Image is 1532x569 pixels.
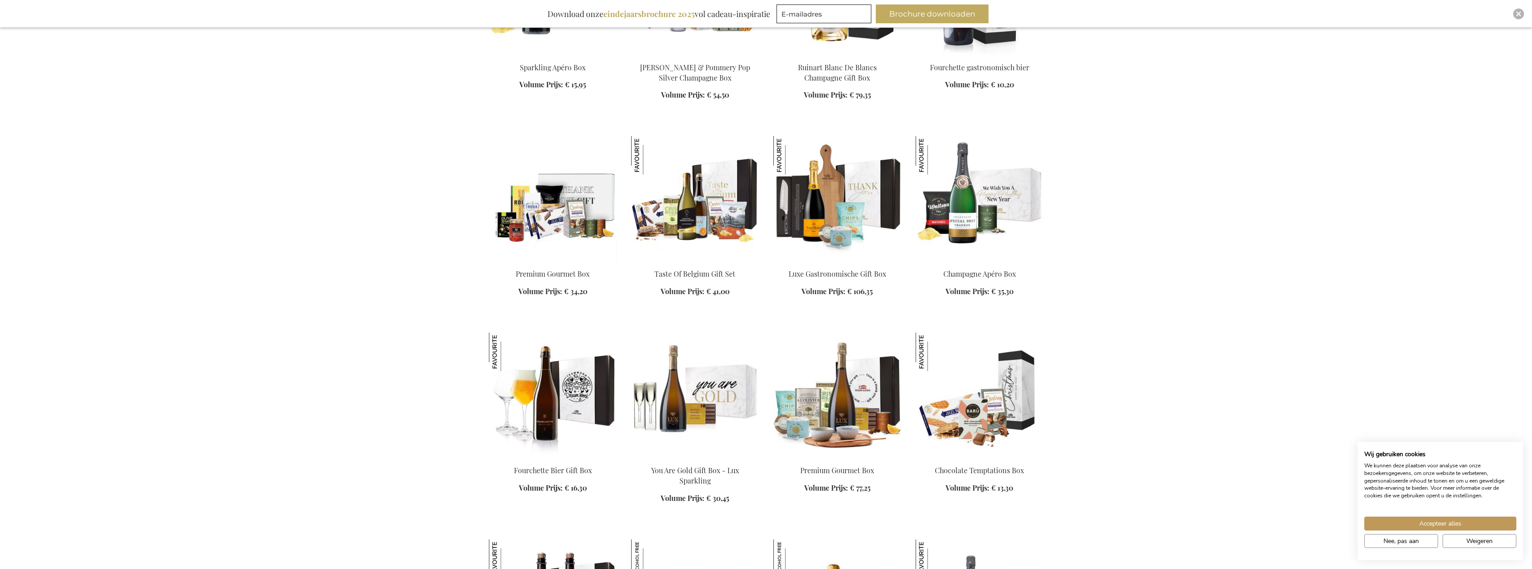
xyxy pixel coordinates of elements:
[773,333,901,458] img: Premium Gourmet Box
[804,483,848,492] span: Volume Prijs:
[1513,9,1524,19] div: Close
[1516,11,1521,17] img: Close
[489,333,527,371] img: Fourchette Bier Gift Box
[1466,536,1493,546] span: Weigeren
[1419,519,1461,528] span: Accepteer alles
[991,483,1013,492] span: € 13,30
[489,51,617,60] a: Sparkling Apero Box
[935,466,1024,475] a: Chocolate Temptations Box
[640,63,750,82] a: [PERSON_NAME] & Pommery Pop Silver Champagne Box
[804,90,848,99] span: Volume Prijs:
[930,63,1029,72] a: Fourchette gastronomisch bier
[991,287,1014,296] span: € 35,30
[876,4,989,23] button: Brochure downloaden
[631,136,759,261] img: Taste Of Belgium Gift Set
[707,90,729,99] span: € 54,50
[543,4,774,23] div: Download onze vol cadeau-inspiratie
[489,258,617,266] a: Premium Gourmet Box
[631,258,759,266] a: Taste Of Belgium Gift Set Taste Of Belgium Gift Set
[916,333,1044,458] img: Chocolate Temptations Box
[916,333,954,371] img: Chocolate Temptations Box
[991,80,1014,89] span: € 10,20
[777,4,874,26] form: marketing offers and promotions
[847,287,873,296] span: € 106,35
[489,333,617,458] img: Fourchette Beer Gift Box
[1443,534,1516,548] button: Alle cookies weigeren
[777,4,871,23] input: E-mailadres
[631,51,759,60] a: Sweet Delights & Pommery Pop Silver Champagne Box
[519,80,563,89] span: Volume Prijs:
[564,483,587,492] span: € 16,30
[773,136,901,261] img: Luxury Culinary Gift Box
[916,136,954,175] img: Champagne Apéro Box
[631,454,759,463] a: You Are Gold Gift Box - Lux Sparkling
[514,466,592,475] a: Fourchette Bier Gift Box
[773,258,901,266] a: Luxury Culinary Gift Box Luxe Gastronomische Gift Box
[773,454,901,463] a: Premium Gourmet Box
[798,63,877,82] a: Ruinart Blanc De Blancs Champagne Gift Box
[518,287,587,297] a: Volume Prijs: € 34,20
[519,483,563,492] span: Volume Prijs:
[564,287,587,296] span: € 34,20
[804,90,871,100] a: Volume Prijs: € 79,35
[489,136,617,261] img: Premium Gourmet Box
[802,287,845,296] span: Volume Prijs:
[916,454,1044,463] a: Chocolate Temptations Box Chocolate Temptations Box
[1383,536,1419,546] span: Nee, pas aan
[946,483,989,492] span: Volume Prijs:
[773,51,901,60] a: Ruinart Blanc De Blancs Champagne Gift Box
[850,483,870,492] span: € 77,25
[1364,534,1438,548] button: Pas cookie voorkeuren aan
[1364,462,1516,500] p: We kunnen deze plaatsen voor analyse van onze bezoekersgegevens, om onze website te verbeteren, g...
[519,483,587,493] a: Volume Prijs: € 16,30
[943,269,1016,278] a: Champagne Apéro Box
[489,454,617,463] a: Fourchette Beer Gift Box Fourchette Bier Gift Box
[946,287,1014,297] a: Volume Prijs: € 35,30
[1364,450,1516,458] h2: Wij gebruiken cookies
[945,80,989,89] span: Volume Prijs:
[1364,517,1516,530] button: Accepteer alle cookies
[946,483,1013,493] a: Volume Prijs: € 13,30
[518,287,562,296] span: Volume Prijs:
[661,90,705,99] span: Volume Prijs:
[631,136,670,175] img: Taste Of Belgium Gift Set
[661,90,729,100] a: Volume Prijs: € 54,50
[706,287,730,296] span: € 41,00
[661,287,730,297] a: Volume Prijs: € 41,00
[800,466,874,475] a: Premium Gourmet Box
[773,136,812,175] img: Luxe Gastronomische Gift Box
[516,269,590,278] a: Premium Gourmet Box
[945,80,1014,90] a: Volume Prijs: € 10,20
[519,80,586,90] a: Volume Prijs: € 15,95
[565,80,586,89] span: € 15,95
[520,63,586,72] a: Sparkling Apéro Box
[849,90,871,99] span: € 79,35
[631,333,759,458] img: You Are Gold Gift Box - Lux Sparkling
[916,258,1044,266] a: Champagne Apéro Box Champagne Apéro Box
[654,269,735,278] a: Taste Of Belgium Gift Set
[661,287,704,296] span: Volume Prijs:
[804,483,870,493] a: Volume Prijs: € 77,25
[802,287,873,297] a: Volume Prijs: € 106,35
[789,269,886,278] a: Luxe Gastronomische Gift Box
[916,51,1044,60] a: Fourchette beer 75 cl
[916,136,1044,261] img: Champagne Apéro Box
[603,9,695,19] b: eindejaarsbrochure 2025
[946,287,989,296] span: Volume Prijs:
